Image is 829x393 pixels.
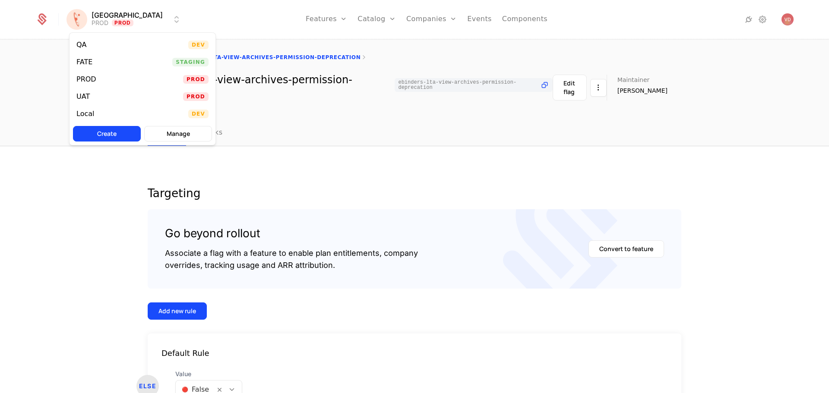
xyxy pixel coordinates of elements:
button: Manage [144,126,212,141]
div: UAT [76,93,90,100]
span: Staging [172,58,209,66]
span: Prod [183,92,209,101]
span: Prod [183,75,209,84]
div: Local [76,110,94,117]
div: Select environment [69,32,216,145]
div: PROD [76,76,96,83]
div: QA [76,41,87,48]
span: Dev [188,41,209,49]
div: FATE [76,59,92,66]
span: Dev [188,110,209,118]
button: Create [73,126,141,141]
